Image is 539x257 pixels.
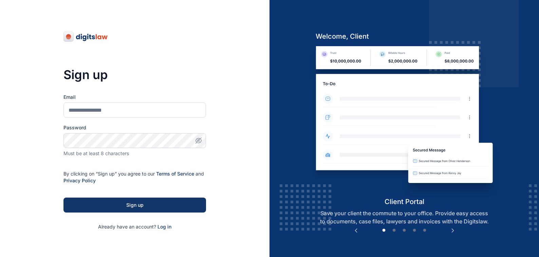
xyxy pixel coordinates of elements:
button: 1 [380,227,387,234]
div: Must be at least 8 characters [63,150,206,157]
label: Email [63,94,206,100]
button: 3 [401,227,408,234]
h3: Sign up [63,68,206,81]
div: Sign up [74,202,195,208]
a: Terms of Service [156,171,194,177]
h5: welcome, client [310,32,499,41]
p: Already have an account? [63,223,206,230]
img: digitslaw-logo [63,31,108,42]
p: Save your client the commute to your office. Provide easy access to documents, case files, lawyer... [310,209,499,225]
img: client-portal [310,46,499,197]
button: 5 [421,227,428,234]
a: Privacy Policy [63,178,96,183]
p: By clicking on “Sign up” you agree to our and [63,170,206,184]
button: 2 [391,227,397,234]
button: Sign up [63,198,206,213]
a: Log in [157,224,171,230]
h5: client portal [310,197,499,206]
button: Previous [353,227,359,234]
button: 4 [411,227,418,234]
button: Next [449,227,456,234]
label: Password [63,124,206,131]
